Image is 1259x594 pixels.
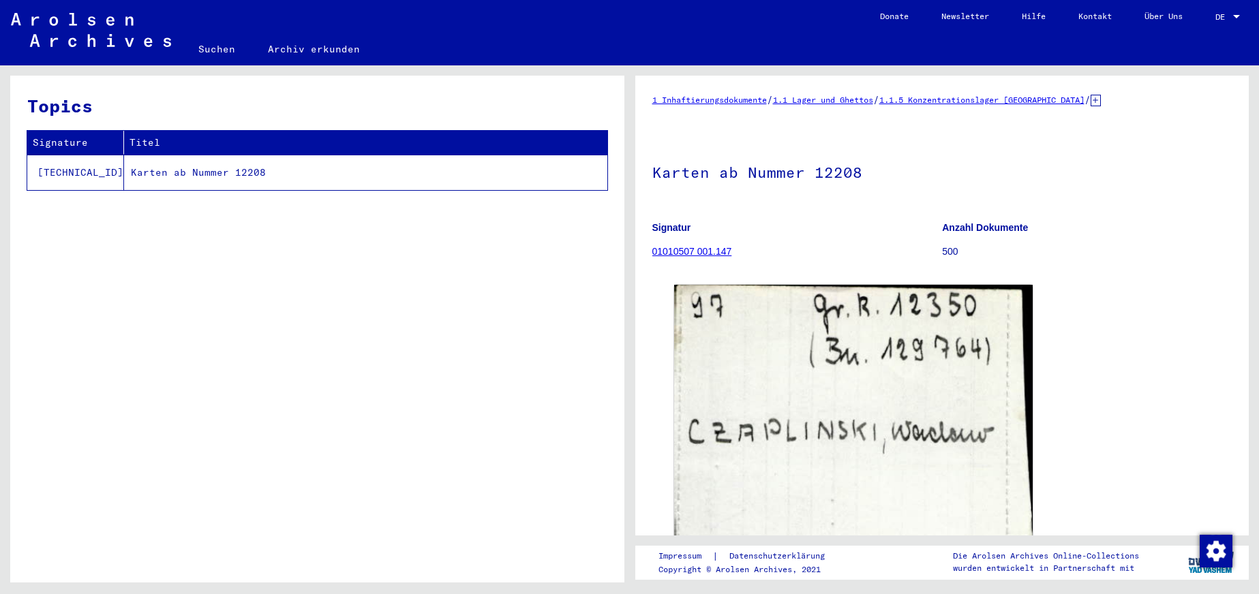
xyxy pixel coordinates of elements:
[718,549,841,563] a: Datenschutzerklärung
[652,141,1232,201] h1: Karten ab Nummer 12208
[182,33,252,65] a: Suchen
[953,562,1139,574] p: wurden entwickelt in Partnerschaft mit
[252,33,376,65] a: Archiv erkunden
[11,13,171,47] img: Arolsen_neg.svg
[1200,535,1232,567] img: Zustimmung ändern
[658,549,712,563] a: Impressum
[879,95,1084,105] a: 1.1.5 Konzentrationslager [GEOGRAPHIC_DATA]
[1084,93,1091,106] span: /
[658,563,841,576] p: Copyright © Arolsen Archives, 2021
[124,155,607,190] td: Karten ab Nummer 12208
[767,93,773,106] span: /
[124,131,607,155] th: Titel
[27,131,124,155] th: Signature
[652,246,732,257] a: 01010507 001.147
[773,95,873,105] a: 1.1 Lager und Ghettos
[658,549,841,563] div: |
[942,245,1232,259] p: 500
[1215,12,1230,22] span: DE
[953,550,1139,562] p: Die Arolsen Archives Online-Collections
[674,285,1033,569] img: 001.jpg
[652,222,691,233] b: Signatur
[942,222,1028,233] b: Anzahl Dokumente
[1185,545,1237,579] img: yv_logo.png
[27,93,607,119] h3: Topics
[652,95,767,105] a: 1 Inhaftierungsdokumente
[27,155,124,190] td: [TECHNICAL_ID]
[873,93,879,106] span: /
